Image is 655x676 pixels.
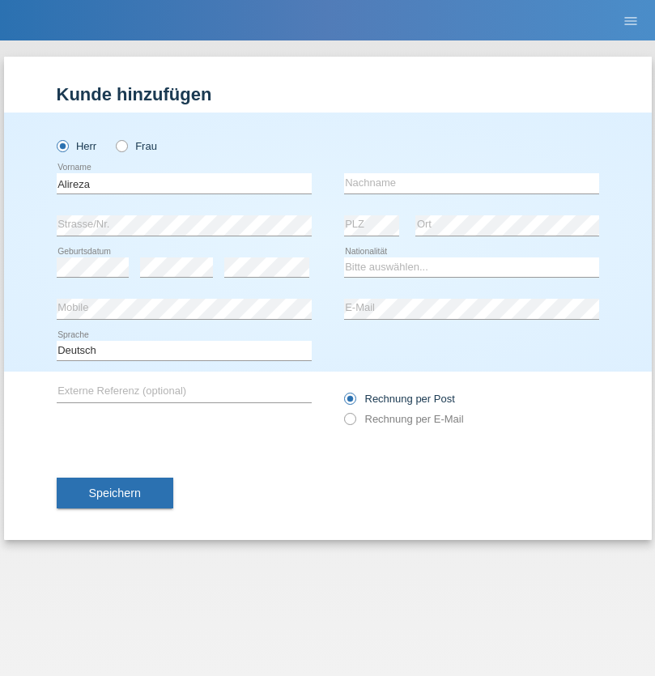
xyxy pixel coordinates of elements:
[89,487,141,500] span: Speichern
[57,140,67,151] input: Herr
[57,478,173,508] button: Speichern
[344,393,455,405] label: Rechnung per Post
[57,140,97,152] label: Herr
[116,140,157,152] label: Frau
[57,84,599,104] h1: Kunde hinzufügen
[615,15,647,25] a: menu
[344,393,355,413] input: Rechnung per Post
[116,140,126,151] input: Frau
[344,413,464,425] label: Rechnung per E-Mail
[344,413,355,433] input: Rechnung per E-Mail
[623,13,639,29] i: menu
